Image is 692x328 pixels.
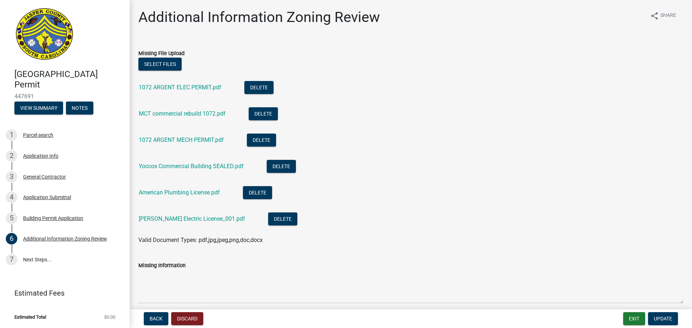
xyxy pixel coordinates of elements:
span: Share [660,12,676,20]
wm-modal-confirm: Delete Document [267,163,296,170]
i: share [650,12,659,20]
label: Missing File Upload [138,51,185,56]
a: Yoccos Commercial Building SEALED.pdf [139,163,244,170]
a: [PERSON_NAME] Electric License_001.pdf [139,215,245,222]
button: Exit [623,312,645,325]
button: Delete [243,186,272,199]
div: Application Info [23,153,58,158]
span: 447691 [14,93,115,100]
label: Missing Information [138,263,186,268]
wm-modal-confirm: Delete Document [249,111,278,118]
span: Update [654,316,672,322]
button: Discard [171,312,203,325]
button: Delete [247,134,276,147]
a: Estimated Fees [6,286,118,300]
img: Jasper County, South Carolina [14,8,75,62]
button: shareShare [644,9,682,23]
button: Delete [268,212,297,225]
div: 7 [6,254,17,265]
button: Delete [267,160,296,173]
div: Additional Information Zoning Review [23,236,107,241]
a: MCT commercial rebuild 1072.pdf [139,110,226,117]
div: Building Permit Application [23,216,83,221]
span: Valid Document Types: pdf,jpg,jpeg,png,doc,docx [138,237,263,243]
button: Delete [249,107,278,120]
a: 1072 ARGENT MECH PERMIT.pdf [139,136,224,143]
wm-modal-confirm: Delete Document [243,190,272,197]
button: View Summary [14,102,63,114]
button: Notes [66,102,93,114]
wm-modal-confirm: Delete Document [244,85,274,91]
div: Application Submittal [23,195,71,200]
h1: Additional Information Zoning Review [138,9,380,26]
div: 2 [6,150,17,162]
a: American Plumbing License.pdf [139,189,220,196]
wm-modal-confirm: Notes [66,105,93,111]
a: 1072 ARGENT ELEC PERMIT.pdf [139,84,221,91]
wm-modal-confirm: Summary [14,105,63,111]
div: General Contractor [23,174,66,179]
div: 1 [6,129,17,141]
span: $0.00 [104,315,115,319]
h4: [GEOGRAPHIC_DATA] Permit [14,69,124,90]
span: Estimated Total [14,315,46,319]
div: 4 [6,192,17,203]
wm-modal-confirm: Delete Document [247,137,276,144]
div: Parcel search [23,132,53,138]
button: Back [144,312,168,325]
wm-modal-confirm: Delete Document [268,216,297,223]
button: Update [648,312,678,325]
button: Select files [138,58,182,71]
div: 3 [6,171,17,183]
button: Delete [244,81,274,94]
div: 6 [6,233,17,244]
span: Back [150,316,163,322]
div: 5 [6,212,17,224]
